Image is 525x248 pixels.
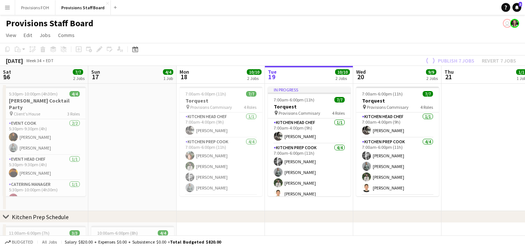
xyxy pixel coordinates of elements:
[180,113,262,138] app-card-role: Kitchen Head Chef1/17:00am-4:00pm (9h)[PERSON_NAME]
[246,91,256,97] span: 7/7
[91,68,100,75] span: Sun
[163,69,173,75] span: 4/4
[244,104,256,110] span: 4 Roles
[41,239,58,245] span: All jobs
[58,32,75,38] span: Comms
[443,73,454,81] span: 21
[3,30,19,40] a: View
[332,110,345,116] span: 4 Roles
[190,104,232,110] span: Provisions Commisary
[9,230,50,236] span: 11:00am-6:00pm (7h)
[268,87,351,93] div: In progress
[69,91,80,97] span: 4/4
[6,32,16,38] span: View
[247,76,261,81] div: 2 Jobs
[3,68,11,75] span: Sat
[40,32,51,38] span: Jobs
[356,113,439,138] app-card-role: Kitchen Head Chef1/17:00am-4:00pm (9h)[PERSON_NAME]
[67,111,80,117] span: 3 Roles
[356,68,366,75] span: Wed
[444,68,454,75] span: Thu
[163,76,173,81] div: 1 Job
[65,239,221,245] div: Salary $820.00 + Expenses $0.00 + Subsistence $0.00 =
[3,155,86,180] app-card-role: Event Head Chef1/15:30pm-9:30pm (4h)[PERSON_NAME]
[97,230,138,236] span: 10:00am-6:00pm (8h)
[180,97,262,104] h3: Torquest
[423,91,433,97] span: 7/7
[170,239,221,245] span: Total Budgeted $820.00
[356,97,439,104] h3: Torquest
[503,19,512,28] app-user-avatar: Dustin Gallagher
[37,30,54,40] a: Jobs
[185,91,226,97] span: 7:00am-6:00pm (11h)
[3,87,86,196] app-job-card: 5:30pm-10:00pm (4h30m)4/4[PERSON_NAME] Cocktail Party Client's House3 RolesEvent Cook2/25:30pm-9:...
[3,119,86,155] app-card-role: Event Cook2/25:30pm-9:30pm (4h)[PERSON_NAME][PERSON_NAME]
[279,110,320,116] span: Provisions Commisary
[12,239,33,245] span: Budgeted
[90,73,100,81] span: 17
[6,18,93,29] h1: Provisions Staff Board
[268,118,351,144] app-card-role: Kitchen Head Chef1/17:00am-4:00pm (9h)[PERSON_NAME]
[334,97,345,103] span: 7/7
[21,30,35,40] a: Edit
[519,2,522,7] span: 3
[55,0,111,15] button: Provisions Staff Board
[73,69,83,75] span: 7/7
[510,19,519,28] app-user-avatar: Giannina Fazzari
[14,111,40,117] span: Client's House
[335,69,350,75] span: 10/10
[268,103,351,110] h3: Torquest
[9,91,58,97] span: 5:30pm-10:00pm (4h30m)
[426,76,438,81] div: 2 Jobs
[55,30,78,40] a: Comms
[335,76,350,81] div: 2 Jobs
[420,104,433,110] span: 4 Roles
[158,230,168,236] span: 4/4
[355,73,366,81] span: 20
[267,73,277,81] span: 19
[362,91,403,97] span: 7:00am-6:00pm (11h)
[268,144,351,201] app-card-role: Kitchen Prep Cook4/47:00am-6:00pm (11h)[PERSON_NAME][PERSON_NAME][PERSON_NAME][PERSON_NAME]
[268,87,351,196] app-job-card: In progress7:00am-6:00pm (11h)7/7Torquest Provisions Commisary4 RolesKitchen Head Chef1/17:00am-4...
[4,238,34,246] button: Budgeted
[512,3,521,12] a: 3
[268,68,277,75] span: Tue
[367,104,409,110] span: Provisions Commisary
[356,87,439,196] app-job-card: 7:00am-6:00pm (11h)7/7Torquest Provisions Commisary4 RolesKitchen Head Chef1/17:00am-4:00pm (9h)[...
[24,32,32,38] span: Edit
[2,73,11,81] span: 16
[178,73,189,81] span: 18
[180,87,262,196] app-job-card: 7:00am-6:00pm (11h)7/7Torquest Provisions Commisary4 RolesKitchen Head Chef1/17:00am-4:00pm (9h)[...
[6,57,23,64] div: [DATE]
[24,58,43,63] span: Week 34
[247,69,262,75] span: 10/10
[3,97,86,111] h3: [PERSON_NAME] Cocktail Party
[69,230,80,236] span: 3/3
[274,97,314,103] span: 7:00am-6:00pm (11h)
[46,58,54,63] div: EDT
[180,68,189,75] span: Mon
[3,180,86,205] app-card-role: Catering Manager1/15:30pm-10:00pm (4h30m)[PERSON_NAME]
[426,69,436,75] span: 9/9
[12,213,69,221] div: Kitchen Prep Schedule
[15,0,55,15] button: Provisions FOH
[180,138,262,195] app-card-role: Kitchen Prep Cook4/47:00am-6:00pm (11h)[PERSON_NAME][PERSON_NAME][PERSON_NAME][PERSON_NAME]
[73,76,85,81] div: 2 Jobs
[356,138,439,195] app-card-role: Kitchen Prep Cook4/47:00am-6:00pm (11h)[PERSON_NAME][PERSON_NAME][PERSON_NAME][PERSON_NAME]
